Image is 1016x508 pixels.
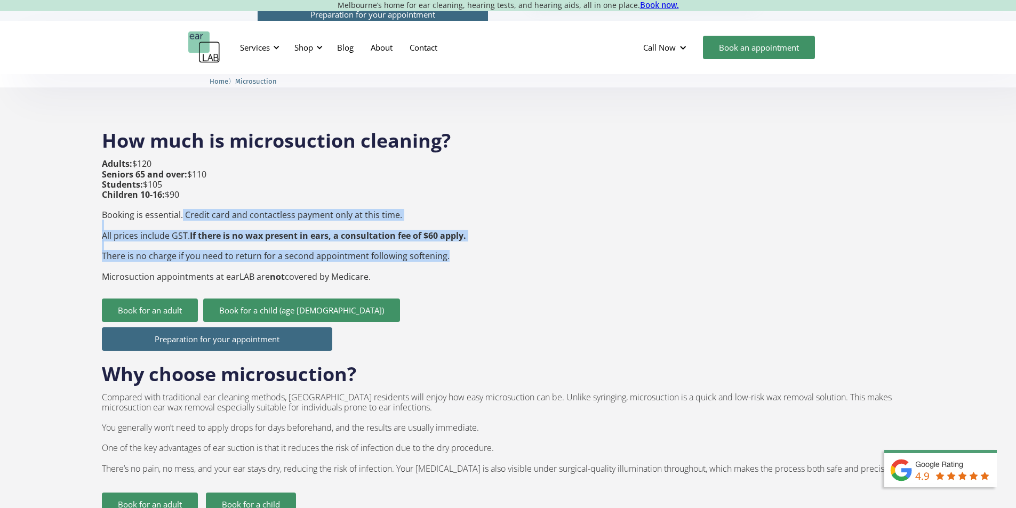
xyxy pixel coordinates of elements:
h2: How much is microsuction cleaning? [102,117,915,154]
strong: not [270,271,285,283]
div: Services [240,42,270,53]
p: Compared with traditional ear cleaning methods, [GEOGRAPHIC_DATA] residents will enjoy how easy m... [102,392,915,474]
a: Home [210,76,228,86]
strong: Adults: [102,158,132,170]
a: About [362,32,401,63]
strong: Students: [102,179,143,190]
strong: Seniors 65 and over: [102,168,187,180]
a: Contact [401,32,446,63]
span: Microsuction [235,77,277,85]
div: Shop [288,31,326,63]
div: Call Now [643,42,676,53]
a: Blog [329,32,362,63]
a: Book for a child (age [DEMOGRAPHIC_DATA]) [203,299,400,322]
p: $120 $110 $105 $90 Booking is essential. Credit card and contactless payment only at this time. A... [102,159,466,281]
strong: Children 10-16: [102,189,165,200]
h2: Why choose microsuction? [102,351,356,387]
a: Book an appointment [703,36,815,59]
div: Services [234,31,283,63]
div: Shop [294,42,313,53]
li: 〉 [210,76,235,87]
a: Preparation for your appointment [102,327,332,351]
a: Book for an adult [102,299,198,322]
a: Preparation for your appointment [258,3,488,26]
div: Call Now [635,31,698,63]
a: home [188,31,220,63]
strong: If there is no wax present in ears, a consultation fee of $60 apply. [190,230,466,241]
a: Microsuction [235,76,277,86]
span: Home [210,77,228,85]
